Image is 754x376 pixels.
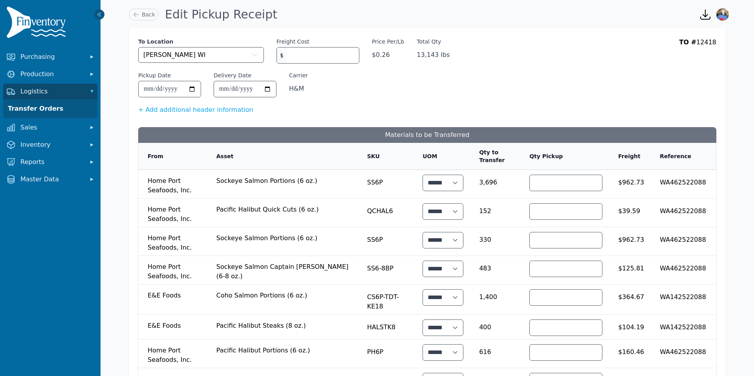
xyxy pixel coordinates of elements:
[20,87,83,96] span: Logistics
[372,38,404,46] label: Price Per/Lb
[3,49,97,65] button: Purchasing
[479,343,514,357] span: 616
[138,71,171,79] label: Pickup Date
[609,315,650,339] td: $104.19
[216,318,351,330] span: Pacific Halibut Steaks (8 oz.)
[20,175,83,184] span: Master Data
[520,143,609,170] th: Qty Pickup
[143,50,206,60] span: [PERSON_NAME] WI
[216,202,351,214] span: Pacific Halibut Quick Cuts (6 oz.)
[358,227,413,256] td: SS6P
[138,127,716,143] h3: Materials to be Transferred
[479,318,514,332] span: 400
[207,143,358,170] th: Asset
[417,38,450,46] label: Total Qty
[138,38,264,46] label: To Location
[216,343,351,355] span: Pacific Halibut Portions (6 oz.)
[3,154,97,170] button: Reports
[479,173,514,187] span: 3,696
[289,71,308,79] span: Carrier
[148,318,201,330] span: E&E Foods
[138,105,253,115] button: + Add additional header information
[20,69,83,79] span: Production
[609,339,650,368] td: $160.46
[679,38,716,71] div: 12418
[358,170,413,199] td: SS6P
[138,47,264,63] button: [PERSON_NAME] WI
[216,173,351,186] span: Sockeye Salmon Portions (6 oz.)
[3,66,97,82] button: Production
[3,120,97,135] button: Sales
[148,288,201,300] span: E&E Foods
[148,230,201,252] span: Home Port Seafoods, Inc.
[650,285,716,315] td: WA142522088
[479,230,514,245] span: 330
[650,227,716,256] td: WA462522088
[470,143,520,170] th: Qty to Transfer
[148,173,201,195] span: Home Port Seafoods, Inc.
[129,9,159,20] a: Back
[716,8,729,21] img: Jennifer Keith
[609,143,650,170] th: Freight
[216,259,351,281] span: Sockeye Salmon Captain [PERSON_NAME] (6-8 oz.)
[20,52,83,62] span: Purchasing
[679,38,697,46] span: TO #
[276,38,309,46] label: Freight Cost
[609,285,650,315] td: $364.67
[148,343,201,365] span: Home Port Seafoods, Inc.
[214,71,251,79] label: Delivery Date
[479,202,514,216] span: 152
[650,315,716,339] td: WA142522088
[20,140,83,150] span: Inventory
[358,285,413,315] td: CS6P-TDT-KE18
[417,50,450,60] span: 13,143 lbs
[650,256,716,285] td: WA462522088
[20,157,83,167] span: Reports
[6,6,69,41] img: Finventory
[216,288,351,300] span: Coho Salmon Portions (6 oz.)
[165,7,277,22] h1: Edit Pickup Receipt
[650,339,716,368] td: WA462522088
[372,50,404,60] span: $0.26
[216,230,351,243] span: Sockeye Salmon Portions (6 oz.)
[609,199,650,227] td: $39.59
[358,315,413,339] td: HALSTK8
[358,199,413,227] td: QCHAL6
[358,339,413,368] td: PH6P
[609,170,650,199] td: $962.73
[479,259,514,273] span: 483
[148,202,201,224] span: Home Port Seafoods, Inc.
[148,259,201,281] span: Home Port Seafoods, Inc.
[277,47,287,63] span: $
[138,143,207,170] th: From
[609,227,650,256] td: $962.73
[650,143,716,170] th: Reference
[650,170,716,199] td: WA462522088
[358,143,413,170] th: SKU
[358,256,413,285] td: SS6-8BP
[3,84,97,99] button: Logistics
[479,288,514,302] span: 1,400
[609,256,650,285] td: $125.81
[289,84,308,93] span: H&M
[413,143,470,170] th: UOM
[3,137,97,153] button: Inventory
[650,199,716,227] td: WA462522088
[20,123,83,132] span: Sales
[3,172,97,187] button: Master Data
[5,101,96,117] a: Transfer Orders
